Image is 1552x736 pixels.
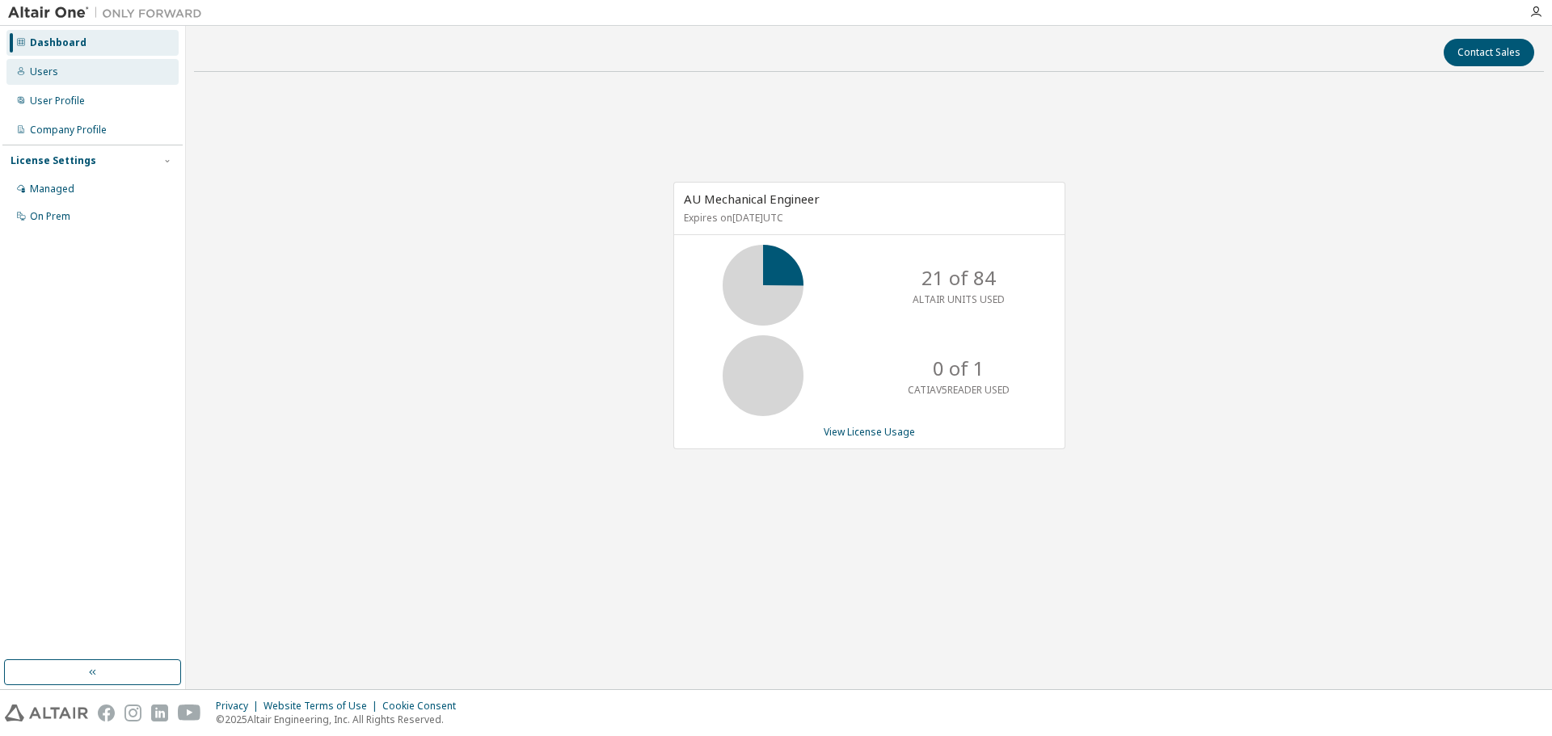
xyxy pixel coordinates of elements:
img: facebook.svg [98,704,115,721]
img: linkedin.svg [151,704,168,721]
div: Users [30,65,58,78]
div: Managed [30,183,74,196]
div: Dashboard [30,36,86,49]
img: Altair One [8,5,210,21]
button: Contact Sales [1444,39,1534,66]
img: youtube.svg [178,704,201,721]
img: instagram.svg [124,704,141,721]
p: CATIAV5READER USED [908,383,1010,397]
div: User Profile [30,95,85,107]
div: On Prem [30,210,70,223]
img: altair_logo.svg [5,704,88,721]
div: Website Terms of Use [264,700,382,713]
a: View License Usage [824,425,915,439]
span: AU Mechanical Engineer [684,191,820,207]
div: Company Profile [30,124,107,137]
div: Privacy [216,700,264,713]
p: ALTAIR UNITS USED [913,292,1005,306]
p: © 2025 Altair Engineering, Inc. All Rights Reserved. [216,713,466,726]
p: 0 of 1 [933,355,985,382]
div: Cookie Consent [382,700,466,713]
p: 21 of 84 [921,264,996,292]
p: Expires on [DATE] UTC [684,211,1051,225]
div: License Settings [11,154,96,167]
